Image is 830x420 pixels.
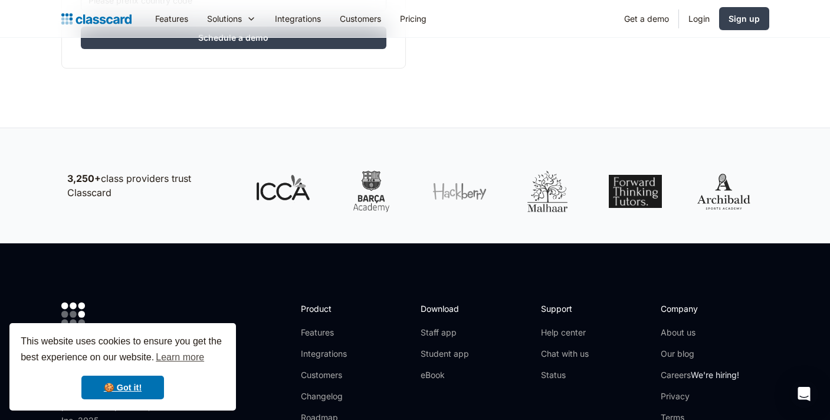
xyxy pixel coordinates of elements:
[615,5,678,32] a: Get a demo
[301,302,364,315] h2: Product
[719,7,769,30] a: Sign up
[198,5,265,32] div: Solutions
[661,369,739,381] a: CareersWe're hiring!
[67,171,232,200] p: class providers trust Classcard
[154,349,206,366] a: learn more about cookies
[81,27,386,49] input: Schedule a demo
[541,348,589,360] a: Chat with us
[421,369,469,381] a: eBook
[661,348,739,360] a: Our blog
[729,12,760,25] div: Sign up
[661,327,739,338] a: About us
[301,327,364,338] a: Features
[661,390,739,402] a: Privacy
[301,369,364,381] a: Customers
[61,11,132,27] a: home
[146,5,198,32] a: Features
[21,334,225,366] span: This website uses cookies to ensure you get the best experience on our website.
[301,390,364,402] a: Changelog
[790,380,818,408] div: Open Intercom Messenger
[541,302,589,315] h2: Support
[301,348,364,360] a: Integrations
[691,370,739,380] span: We're hiring!
[541,327,589,338] a: Help center
[207,12,242,25] div: Solutions
[265,5,330,32] a: Integrations
[661,302,739,315] h2: Company
[81,376,164,399] a: dismiss cookie message
[330,5,391,32] a: Customers
[421,327,469,338] a: Staff app
[67,172,101,184] strong: 3,250+
[421,302,469,315] h2: Download
[391,5,436,32] a: Pricing
[541,369,589,381] a: Status
[679,5,719,32] a: Login
[421,348,469,360] a: Student app
[9,323,236,411] div: cookieconsent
